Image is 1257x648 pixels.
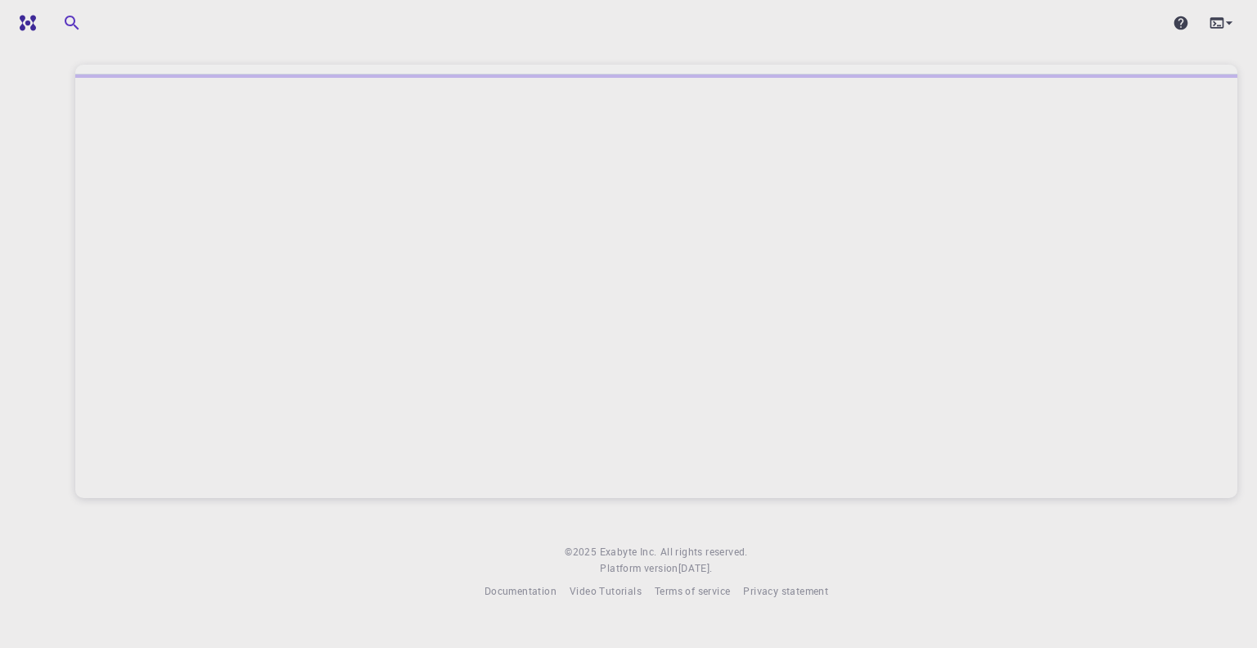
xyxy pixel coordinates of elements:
span: Privacy statement [743,584,828,597]
span: © 2025 [565,544,599,560]
a: Exabyte Inc. [600,544,657,560]
a: Documentation [484,583,556,600]
img: logo [13,15,36,31]
a: Privacy statement [743,583,828,600]
a: [DATE]. [678,560,713,577]
a: Terms of service [655,583,730,600]
a: Video Tutorials [570,583,642,600]
span: Exabyte Inc. [600,545,657,558]
span: Terms of service [655,584,730,597]
span: All rights reserved. [660,544,748,560]
span: [DATE] . [678,561,713,574]
span: Documentation [484,584,556,597]
span: Platform version [600,560,678,577]
span: Video Tutorials [570,584,642,597]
